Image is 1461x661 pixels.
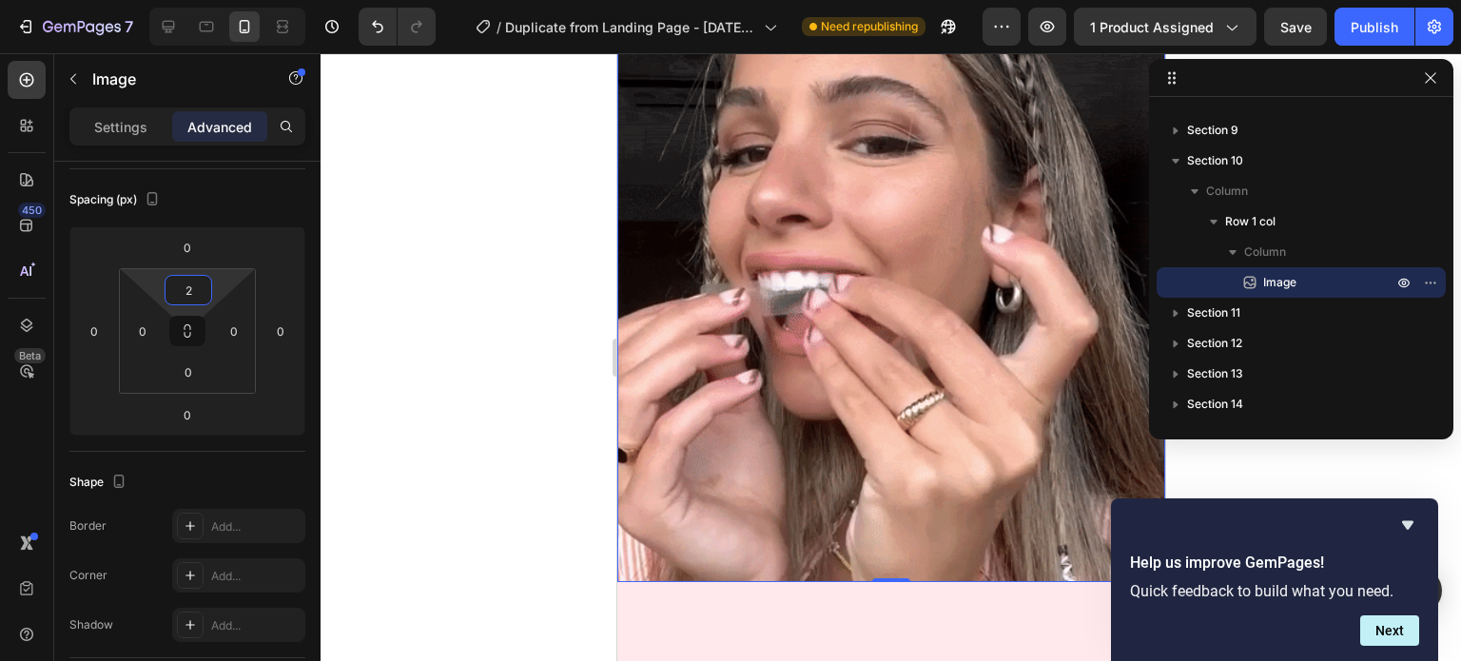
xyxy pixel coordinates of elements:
[1130,514,1419,646] div: Help us improve GemPages!
[1187,121,1238,140] span: Section 9
[617,53,1165,661] iframe: Design area
[1225,212,1276,231] span: Row 1 col
[1396,514,1419,536] button: Hide survey
[1187,395,1243,414] span: Section 14
[1263,273,1296,292] span: Image
[1187,151,1243,170] span: Section 10
[1360,615,1419,646] button: Next question
[1244,243,1286,262] span: Column
[1130,582,1419,600] p: Quick feedback to build what you need.
[1206,182,1248,201] span: Column
[1187,334,1242,353] span: Section 12
[1187,364,1243,383] span: Section 13
[1130,552,1419,574] h2: Help us improve GemPages!
[1187,303,1240,322] span: Section 11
